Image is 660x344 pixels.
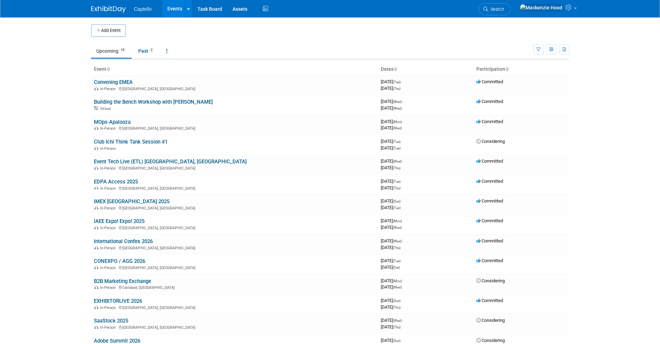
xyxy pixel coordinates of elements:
span: In-Person [100,285,118,290]
span: Search [488,7,504,12]
span: (Thu) [393,87,401,91]
span: - [403,119,404,124]
span: [DATE] [381,258,403,263]
span: (Wed) [393,100,402,104]
span: - [402,179,403,184]
span: (Thu) [393,325,401,329]
span: (Wed) [393,226,402,230]
span: (Tue) [393,259,401,263]
a: Upcoming19 [91,44,132,58]
span: [DATE] [381,298,403,303]
span: [DATE] [381,278,404,283]
span: In-Person [100,87,118,91]
img: In-Person Event [94,206,98,209]
span: [DATE] [381,139,403,144]
span: Committed [476,158,503,164]
div: [GEOGRAPHIC_DATA], [GEOGRAPHIC_DATA] [94,245,375,250]
span: 2 [149,48,155,53]
a: SaaStock 2025 [94,318,128,324]
span: [DATE] [381,105,402,111]
div: [GEOGRAPHIC_DATA], [GEOGRAPHIC_DATA] [94,125,375,131]
a: Adobe Summit 2026 [94,338,140,344]
span: - [403,99,404,104]
span: In-Person [100,306,118,310]
span: [DATE] [381,165,401,170]
span: Considering [476,139,505,144]
span: (Mon) [393,120,402,124]
a: IMEX [GEOGRAPHIC_DATA] 2025 [94,198,169,205]
span: In-Person [100,325,118,330]
img: In-Person Event [94,146,98,150]
span: [DATE] [381,238,404,243]
div: [GEOGRAPHIC_DATA], [GEOGRAPHIC_DATA] [94,265,375,270]
span: - [402,79,403,84]
img: In-Person Event [94,126,98,130]
a: Search [479,3,511,15]
span: [DATE] [381,218,404,223]
span: [DATE] [381,158,404,164]
div: [GEOGRAPHIC_DATA], [GEOGRAPHIC_DATA] [94,165,375,171]
span: - [402,298,403,303]
a: MOps-Apalooza [94,119,131,125]
span: - [402,198,403,204]
div: [GEOGRAPHIC_DATA], [GEOGRAPHIC_DATA] [94,324,375,330]
span: Virtual [100,106,113,111]
a: Past2 [133,44,160,58]
a: CONEXPO / AGG 2026 [94,258,145,264]
span: Committed [476,218,503,223]
th: Event [91,63,378,75]
span: Committed [476,99,503,104]
span: [DATE] [381,324,401,329]
span: In-Person [100,266,118,270]
span: (Wed) [393,160,402,163]
span: [DATE] [381,185,401,190]
a: EDPA Access 2025 [94,179,138,185]
span: In-Person [100,186,118,191]
span: (Sun) [393,339,401,343]
a: International Confex 2026 [94,238,153,244]
span: - [402,338,403,343]
span: [DATE] [381,265,400,270]
div: [GEOGRAPHIC_DATA], [GEOGRAPHIC_DATA] [94,86,375,91]
span: [DATE] [381,79,403,84]
span: (Thu) [393,246,401,250]
span: [DATE] [381,125,402,130]
span: [DATE] [381,225,402,230]
span: (Mon) [393,279,402,283]
img: In-Person Event [94,306,98,309]
span: [DATE] [381,284,402,290]
span: [DATE] [381,245,401,250]
span: (Thu) [393,186,401,190]
span: Committed [476,179,503,184]
div: [GEOGRAPHIC_DATA], [GEOGRAPHIC_DATA] [94,304,375,310]
div: [GEOGRAPHIC_DATA], [GEOGRAPHIC_DATA] [94,185,375,191]
span: In-Person [100,246,118,250]
img: In-Person Event [94,226,98,229]
span: Committed [476,119,503,124]
span: [DATE] [381,198,403,204]
img: In-Person Event [94,325,98,329]
span: [DATE] [381,205,401,210]
span: - [403,318,404,323]
span: Committed [476,238,503,243]
span: - [403,218,404,223]
span: - [402,258,403,263]
a: EXHIBITORLIVE 2026 [94,298,142,304]
span: In-Person [100,166,118,171]
span: Considering [476,318,505,323]
a: Sort by Participation Type [505,66,509,72]
img: In-Person Event [94,186,98,190]
span: Committed [476,198,503,204]
span: Committed [476,298,503,303]
img: Virtual Event [94,106,98,110]
span: (Sun) [393,299,401,303]
div: [GEOGRAPHIC_DATA], [GEOGRAPHIC_DATA] [94,225,375,230]
span: In-Person [100,146,118,151]
a: Club Ichi Think Tank Session #1 [94,139,168,145]
th: Participation [474,63,569,75]
span: - [403,158,404,164]
img: In-Person Event [94,87,98,90]
span: (Mon) [393,219,402,223]
a: IAEE Expo! Expo! 2025 [94,218,144,224]
a: Event Tech Live (ETL) [GEOGRAPHIC_DATA], [GEOGRAPHIC_DATA] [94,158,247,165]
